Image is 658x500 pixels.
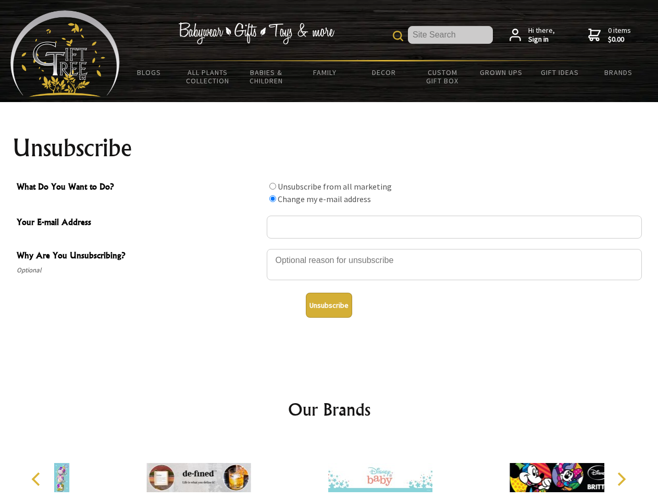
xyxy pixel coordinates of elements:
strong: $0.00 [608,35,631,44]
button: Previous [26,468,49,491]
a: Family [296,61,355,83]
h1: Unsubscribe [13,135,646,160]
button: Unsubscribe [306,293,352,318]
a: 0 items$0.00 [588,26,631,44]
span: 0 items [608,26,631,44]
a: Custom Gift Box [413,61,472,92]
h2: Our Brands [21,397,638,422]
img: Babywear - Gifts - Toys & more [178,22,334,44]
input: What Do You Want to Do? [269,195,276,202]
a: Babies & Children [237,61,296,92]
img: product search [393,31,403,41]
a: BLOGS [120,61,179,83]
a: Decor [354,61,413,83]
a: Brands [589,61,648,83]
span: Optional [17,264,262,277]
a: Hi there,Sign in [510,26,555,44]
textarea: Why Are You Unsubscribing? [267,249,642,280]
span: What Do You Want to Do? [17,180,262,195]
span: Your E-mail Address [17,216,262,231]
a: All Plants Collection [179,61,238,92]
img: Babyware - Gifts - Toys and more... [10,10,120,97]
input: Site Search [408,26,493,44]
input: What Do You Want to Do? [269,183,276,190]
span: Why Are You Unsubscribing? [17,249,262,264]
button: Next [610,468,632,491]
a: Gift Ideas [530,61,589,83]
label: Change my e-mail address [278,194,371,204]
input: Your E-mail Address [267,216,642,239]
span: Hi there, [528,26,555,44]
label: Unsubscribe from all marketing [278,181,392,192]
strong: Sign in [528,35,555,44]
a: Grown Ups [471,61,530,83]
